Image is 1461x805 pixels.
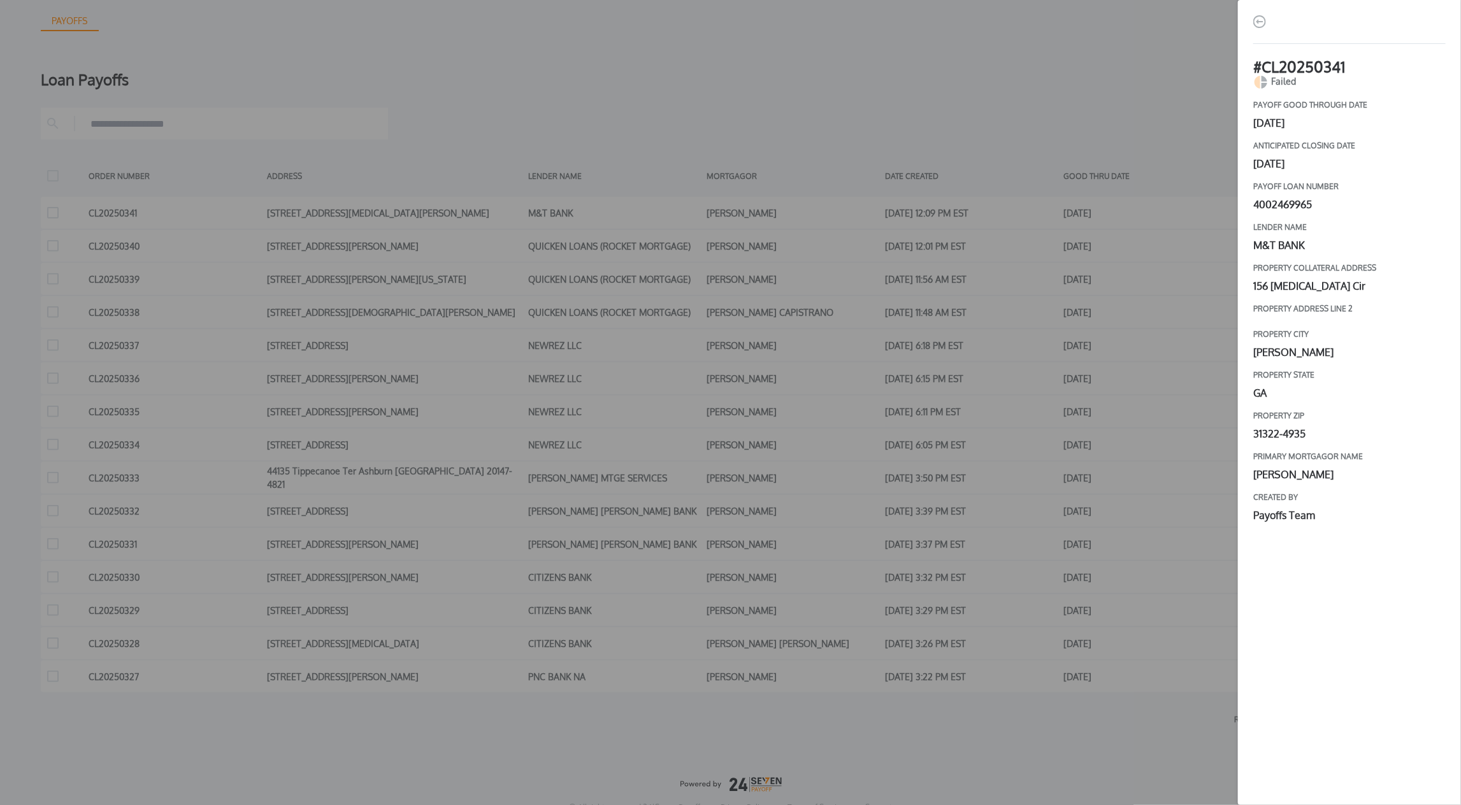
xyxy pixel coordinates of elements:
[1253,370,1446,380] label: property state
[1253,329,1446,339] label: property city
[1253,100,1446,110] label: payoff good through date
[1253,141,1446,151] label: Anticipated closing date
[1253,75,1269,90] img: chartPie-icon
[1253,115,1446,131] div: [DATE]
[1253,197,1446,212] div: 4002469965
[1271,75,1296,90] span: Failed
[1253,411,1446,421] label: property zip
[1253,59,1446,75] h1: # CL20250341
[1253,278,1446,294] div: 156 [MEDICAL_DATA] Cir
[1253,467,1446,482] div: [PERSON_NAME]
[1253,304,1446,314] label: property address line 2
[1253,15,1266,28] img: back-icon
[1253,263,1446,273] label: property collateral address
[1253,345,1446,360] div: [PERSON_NAME]
[1253,238,1446,253] div: M&T BANK
[1253,182,1446,192] label: payoff loan number
[1253,452,1446,462] label: Primary Mortgagor Name
[1253,385,1446,401] div: GA
[1253,222,1446,232] label: Lender Name
[1253,492,1446,502] label: Created by
[1253,156,1446,171] div: [DATE]
[1253,508,1446,523] div: Payoffs Team
[1253,426,1446,441] div: 31322-4935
